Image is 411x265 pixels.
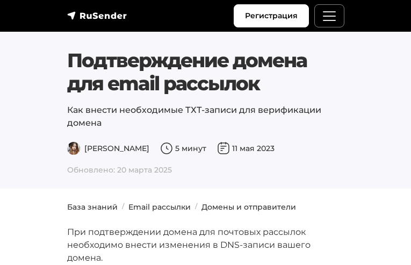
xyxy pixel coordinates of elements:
span: 5 минут [160,144,206,153]
img: RuSender [67,10,127,21]
h1: Подтверждение домена для email рассылок [67,49,344,95]
span: [PERSON_NAME] [67,144,149,153]
a: Email рассылки [128,202,191,212]
img: Дата публикации [217,142,230,155]
a: Домены и отправители [201,202,296,212]
span: Обновлено: 20 марта 2025 [67,160,344,176]
p: Как внести необходимые ТХТ-записи для верификации домена [67,104,344,130]
img: Время чтения [160,142,173,155]
button: Меню [314,4,344,27]
span: 11 мая 2023 [217,144,275,153]
a: Регистрация [234,4,309,27]
nav: breadcrumb [61,202,351,213]
p: При подтверждении домена для почтовых рассылок необходимо внести изменения в DNS-записи вашего до... [67,226,344,264]
a: База знаний [67,202,118,212]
